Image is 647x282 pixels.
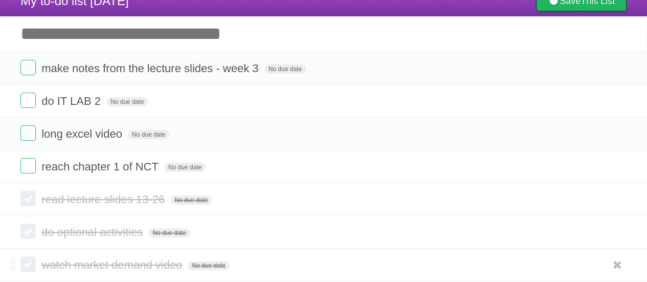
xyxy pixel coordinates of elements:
span: No due date [170,196,212,205]
span: No due date [164,163,206,172]
span: make notes from the lecture slides - week 3 [41,62,261,75]
label: Done [20,224,36,239]
label: Done [20,60,36,75]
label: Done [20,158,36,173]
span: No due date [264,64,306,74]
span: No due date [128,130,169,139]
span: do IT LAB 2 [41,95,103,107]
span: reach chapter 1 of NCT [41,160,161,173]
label: Done [20,125,36,141]
span: watch market demand video [41,258,185,271]
span: No due date [106,97,148,106]
span: read lecture slides 13-26 [41,193,167,206]
label: Done [20,93,36,108]
span: long excel video [41,127,125,140]
label: Done [20,256,36,272]
span: do optional activities [41,226,145,238]
label: Done [20,191,36,206]
span: No due date [188,261,229,270]
span: No due date [148,228,190,237]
